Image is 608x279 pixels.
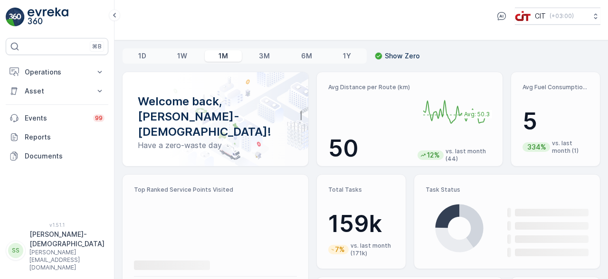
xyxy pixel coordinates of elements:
[522,107,589,136] p: 5
[550,12,574,20] p: ( +03:00 )
[6,109,108,128] a: Events99
[25,151,104,161] p: Documents
[446,148,494,163] p: vs. last month (44)
[535,11,546,21] p: CIT
[138,94,293,139] p: Welcome back, [PERSON_NAME]-[DEMOGRAPHIC_DATA]!
[6,82,108,101] button: Asset
[95,114,103,122] p: 99
[29,230,104,249] p: [PERSON_NAME]-[DEMOGRAPHIC_DATA]
[328,186,394,194] p: Total Tasks
[426,186,589,194] p: Task Status
[28,8,68,27] img: logo_light-DOdMpM7g.png
[8,243,23,258] div: SS
[6,63,108,82] button: Operations
[351,242,394,257] p: vs. last month (171k)
[301,51,312,61] p: 6M
[328,134,410,163] p: 50
[385,51,420,61] p: Show Zero
[25,86,89,96] p: Asset
[328,210,394,238] p: 159k
[134,186,297,194] p: Top Ranked Service Points Visited
[92,43,102,50] p: ⌘B
[334,245,346,254] p: 7%
[343,51,351,61] p: 1Y
[426,150,441,160] p: 12%
[29,249,104,271] p: [PERSON_NAME][EMAIL_ADDRESS][DOMAIN_NAME]
[138,139,293,151] p: Have a zero-waste day
[6,128,108,147] a: Reports
[515,11,531,21] img: cit-logo_pOk6rL0.png
[526,142,547,152] p: 334%
[328,84,410,91] p: Avg Distance per Route (km)
[6,222,108,228] span: v 1.51.1
[515,8,600,25] button: CIT(+03:00)
[177,51,187,61] p: 1W
[6,230,108,271] button: SS[PERSON_NAME]-[DEMOGRAPHIC_DATA][PERSON_NAME][EMAIL_ADDRESS][DOMAIN_NAME]
[6,147,108,166] a: Documents
[25,67,89,77] p: Operations
[259,51,270,61] p: 3M
[6,8,25,27] img: logo
[552,139,589,155] p: vs. last month (1)
[25,113,87,123] p: Events
[25,132,104,142] p: Reports
[218,51,228,61] p: 1M
[522,84,589,91] p: Avg Fuel Consumption per Route (lt)
[138,51,146,61] p: 1D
